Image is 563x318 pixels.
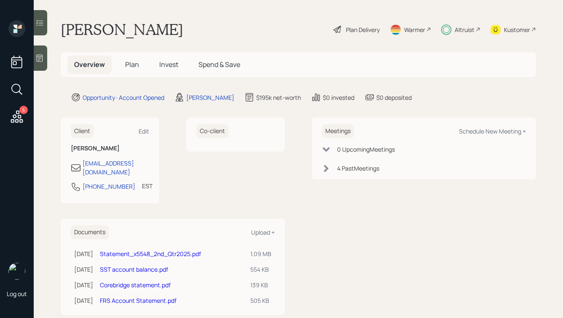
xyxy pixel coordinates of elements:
h6: Co-client [196,124,228,138]
div: [PHONE_NUMBER] [83,182,135,191]
div: 0 Upcoming Meeting s [337,145,395,154]
h6: Client [71,124,94,138]
div: 5 [19,106,28,114]
div: [DATE] [74,249,93,258]
div: Upload + [251,228,275,236]
div: Warmer [404,25,425,34]
div: Altruist [455,25,475,34]
div: [PERSON_NAME] [186,93,234,102]
div: 139 KB [250,281,271,289]
a: FRS Account Statement.pdf [100,297,177,305]
div: $0 invested [323,93,354,102]
div: Schedule New Meeting + [459,127,526,135]
div: 1.09 MB [250,249,271,258]
a: Statement_x5548_2nd_Qtr2025.pdf [100,250,201,258]
div: 554 KB [250,265,271,274]
div: 4 Past Meeting s [337,164,379,173]
div: $195k net-worth [256,93,301,102]
div: [DATE] [74,296,93,305]
span: Invest [159,60,178,69]
div: Opportunity · Account Opened [83,93,164,102]
h6: [PERSON_NAME] [71,145,149,152]
div: $0 deposited [376,93,412,102]
span: Spend & Save [198,60,240,69]
a: Corebridge statement.pdf [100,281,171,289]
h6: Meetings [322,124,354,138]
div: [DATE] [74,265,93,274]
a: SST account balance.pdf [100,265,168,273]
span: Plan [125,60,139,69]
img: hunter_neumayer.jpg [8,263,25,280]
div: Kustomer [504,25,530,34]
div: 505 KB [250,296,271,305]
h6: Documents [71,225,109,239]
div: Log out [7,290,27,298]
h1: [PERSON_NAME] [61,20,183,39]
span: Overview [74,60,105,69]
div: [DATE] [74,281,93,289]
div: [EMAIL_ADDRESS][DOMAIN_NAME] [83,159,149,176]
div: EST [142,182,153,190]
div: Plan Delivery [346,25,380,34]
div: Edit [139,127,149,135]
